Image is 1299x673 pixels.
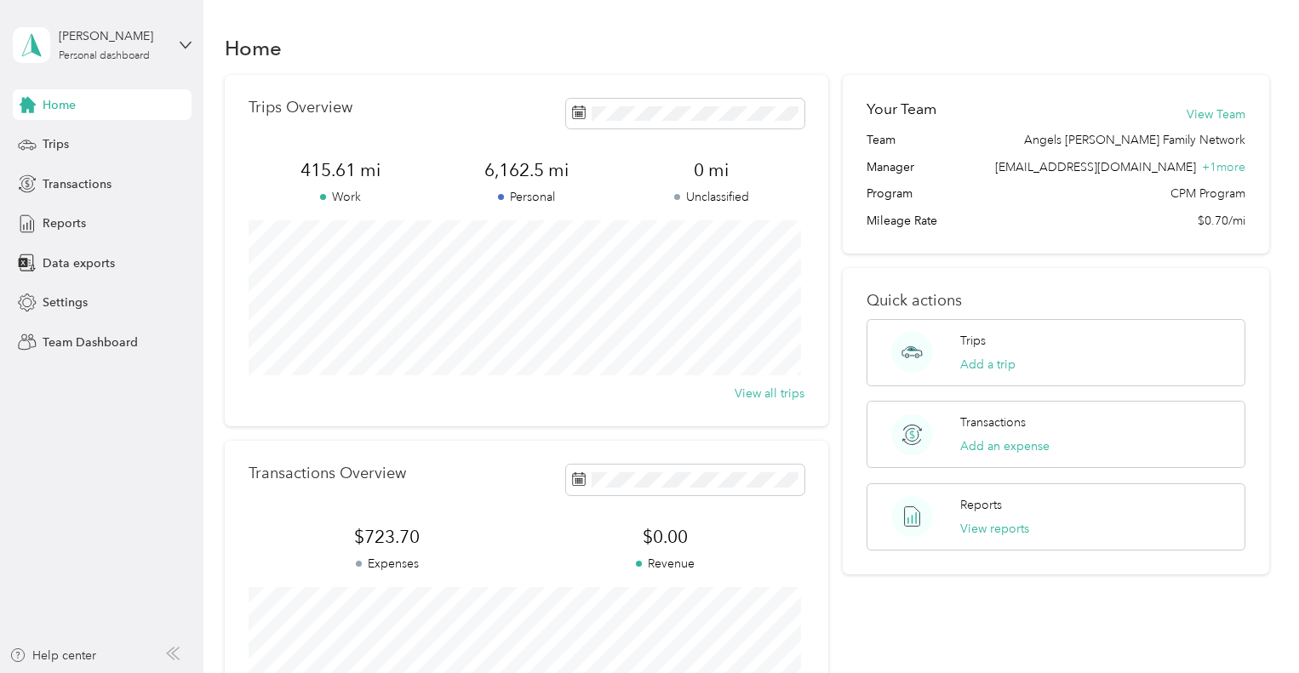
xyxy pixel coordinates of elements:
p: Transactions [960,413,1026,431]
button: Help center [9,647,96,664]
p: Transactions Overview [249,465,406,482]
button: Add an expense [960,437,1050,455]
span: Data exports [43,254,115,272]
span: Transactions [43,175,112,193]
button: View all trips [735,385,804,402]
p: Expenses [249,555,526,573]
p: Trips [960,332,986,350]
div: [PERSON_NAME] [59,27,165,45]
div: Personal dashboard [59,51,150,61]
span: Settings [43,294,88,311]
span: Reports [43,214,86,232]
span: Team [867,131,896,149]
p: Work [249,188,434,206]
p: Personal [433,188,619,206]
span: $0.70/mi [1198,212,1245,230]
span: $0.00 [526,525,804,549]
span: [EMAIL_ADDRESS][DOMAIN_NAME] [995,160,1196,174]
span: Trips [43,135,69,153]
button: Add a trip [960,356,1016,374]
button: View reports [960,520,1029,538]
p: Quick actions [867,292,1245,310]
span: CPM Program [1170,185,1245,202]
span: Manager [867,158,914,176]
span: Home [43,96,76,114]
span: Mileage Rate [867,212,937,230]
span: 415.61 mi [249,158,434,182]
span: 0 mi [619,158,804,182]
p: Unclassified [619,188,804,206]
button: View Team [1187,106,1245,123]
p: Reports [960,496,1002,514]
span: 6,162.5 mi [433,158,619,182]
span: Team Dashboard [43,334,138,351]
h1: Home [225,39,282,57]
p: Revenue [526,555,804,573]
span: $723.70 [249,525,526,549]
span: Program [867,185,913,202]
span: Angels [PERSON_NAME] Family Network [1024,131,1245,149]
span: + 1 more [1202,160,1245,174]
h2: Your Team [867,99,936,120]
p: Trips Overview [249,99,352,117]
iframe: Everlance-gr Chat Button Frame [1204,578,1299,673]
